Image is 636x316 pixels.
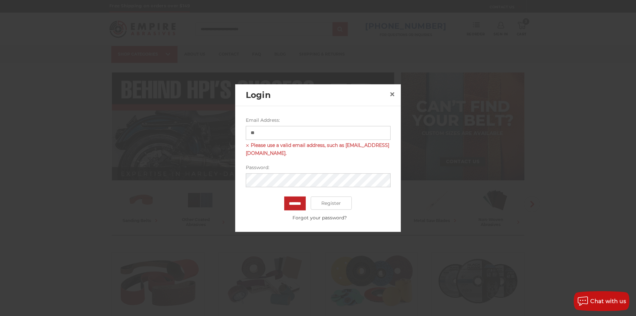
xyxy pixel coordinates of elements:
label: Email Address: [246,116,391,123]
span: × [389,88,395,101]
span: Chat with us [590,298,626,304]
span: Please use a valid email address, such as [EMAIL_ADDRESS][DOMAIN_NAME]. [246,141,391,157]
a: Forgot your password? [249,214,390,221]
h2: Login [246,89,387,101]
label: Password: [246,164,391,171]
a: Register [311,197,352,210]
a: Close [387,89,397,100]
button: Chat with us [574,291,629,311]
